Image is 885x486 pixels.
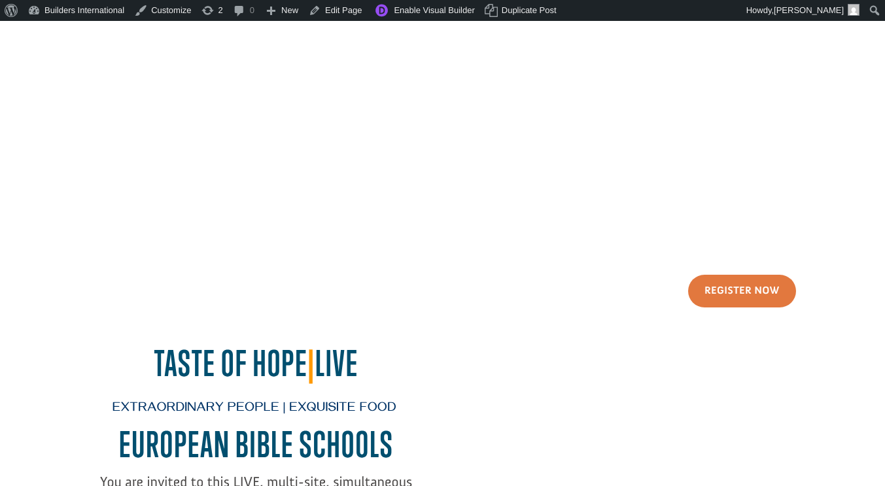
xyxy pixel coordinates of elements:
h2: Taste of Hope Live [90,343,423,391]
span: Extraordinary People | Exquisite Food [113,401,396,417]
span: | [307,342,315,384]
a: Register Now [688,275,796,308]
h2: EUROPEAN BIBLE SCHOOL [90,424,423,472]
span: [PERSON_NAME] [774,5,844,15]
span: S [380,423,394,465]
